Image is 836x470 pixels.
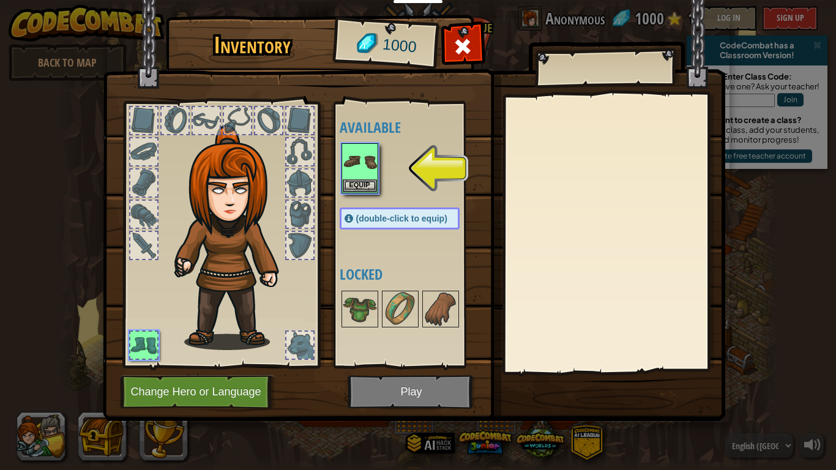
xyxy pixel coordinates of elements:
[169,125,300,350] img: hair_f2.png
[343,144,377,179] img: portrait.png
[340,266,484,282] h4: Locked
[174,32,330,58] h1: Inventory
[340,119,484,135] h4: Available
[381,34,417,58] span: 1000
[356,214,447,223] span: (double-click to equip)
[120,375,275,409] button: Change Hero or Language
[383,292,417,326] img: portrait.png
[343,292,377,326] img: portrait.png
[424,292,458,326] img: portrait.png
[343,179,377,192] button: Equip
